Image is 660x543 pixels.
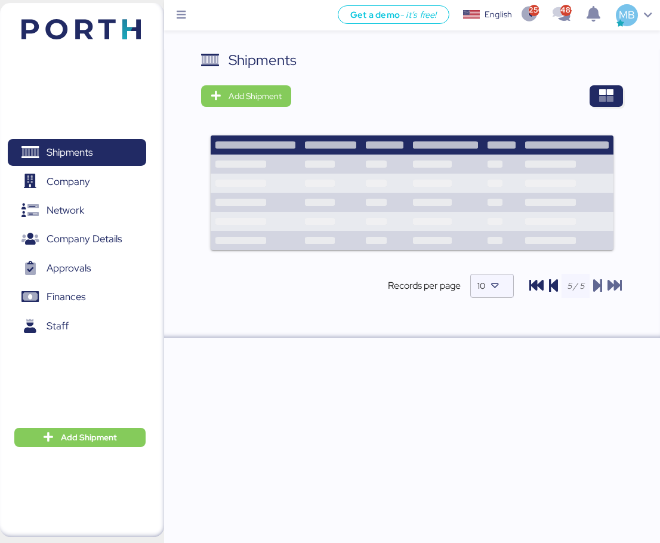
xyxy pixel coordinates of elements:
span: 10 [477,280,485,291]
span: Finances [47,288,85,306]
a: Staff [8,313,146,340]
span: Add Shipment [61,430,117,445]
span: Company [47,173,90,190]
button: Add Shipment [14,428,146,447]
span: Shipments [47,144,92,161]
a: Finances [8,283,146,311]
button: Menu [171,5,192,26]
span: Company Details [47,230,122,248]
a: Company [8,168,146,195]
span: Add Shipment [229,89,282,103]
span: Network [47,202,84,219]
span: MB [619,7,635,23]
input: 5 / 5 [562,274,590,298]
span: Approvals [47,260,91,277]
a: Company Details [8,226,146,253]
span: Staff [47,317,69,335]
a: Shipments [8,139,146,166]
a: Approvals [8,255,146,282]
span: Records per page [388,279,461,293]
a: Network [8,197,146,224]
button: Add Shipment [201,85,291,107]
div: English [485,8,512,21]
div: Shipments [229,50,297,71]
